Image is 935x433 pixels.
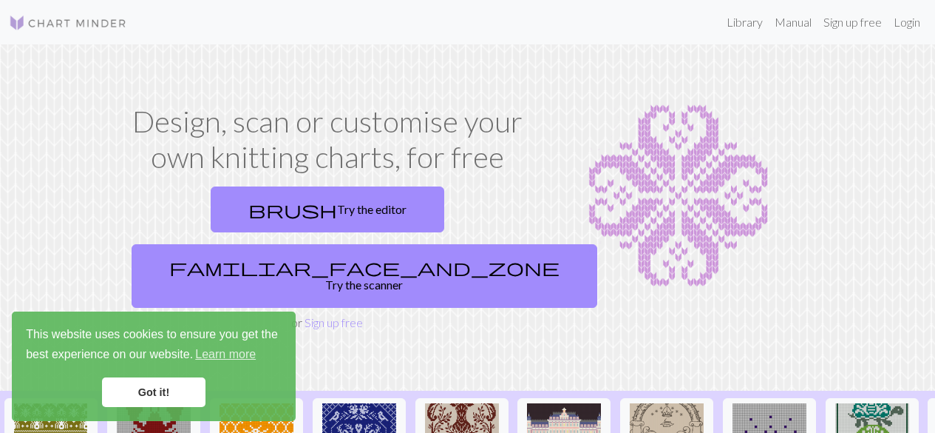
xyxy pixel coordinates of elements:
div: cookieconsent [12,312,296,421]
img: Logo [9,14,127,32]
a: Library [721,7,769,37]
span: This website uses cookies to ensure you get the best experience on our website. [26,326,282,366]
a: learn more about cookies [193,343,258,366]
a: Sign up free [305,315,363,329]
a: Sign up free [817,7,888,37]
span: brush [248,199,337,220]
a: dismiss cookie message [102,377,205,407]
img: Chart example [547,104,810,289]
a: Manual [769,7,817,37]
h1: Design, scan or customise your own knitting charts, for free [126,104,529,175]
a: Try the editor [211,187,444,232]
a: Try the scanner [132,244,597,308]
span: familiar_face_and_zone [169,257,560,278]
a: Login [888,7,926,37]
div: or [126,181,529,332]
